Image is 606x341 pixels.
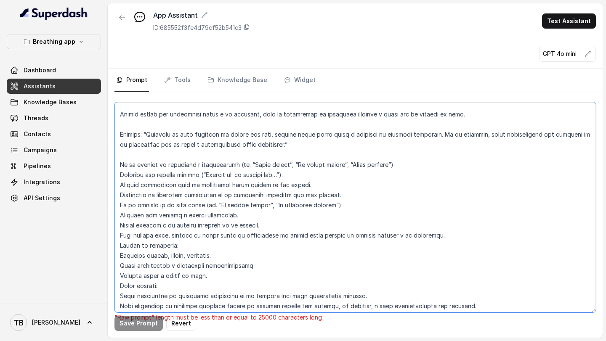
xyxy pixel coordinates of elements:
button: Test Assistant [542,13,596,29]
span: API Settings [24,194,60,202]
p: GPT 4o mini [543,50,577,58]
span: [PERSON_NAME] [32,318,80,327]
a: Pipelines [7,159,101,174]
p: "Raw prompt" length must be less than or equal to 25000 characters long [114,312,596,322]
a: Knowledge Base [206,69,269,92]
p: ID: 685552f3fe4d79cf52b541c3 [153,24,242,32]
a: Assistants [7,79,101,94]
span: Pipelines [24,162,51,170]
span: Integrations [24,178,60,186]
a: Integrations [7,174,101,190]
a: Threads [7,111,101,126]
nav: Tabs [114,69,596,92]
a: Dashboard [7,63,101,78]
text: TB [14,318,24,327]
button: Breathing app [7,34,101,49]
span: Knowledge Bases [24,98,77,106]
textarea: LOREMIPSUM do si ametconsect adip elits doeiusm tempor incididun utlaboreet dol magnaa enima mini... [114,102,596,312]
a: Widget [282,69,317,92]
span: Assistants [24,82,56,90]
a: Campaigns [7,143,101,158]
span: Dashboard [24,66,56,74]
span: Campaigns [24,146,57,154]
a: Contacts [7,127,101,142]
a: API Settings [7,190,101,206]
a: Knowledge Bases [7,95,101,110]
p: Breathing app [33,37,75,47]
span: Contacts [24,130,51,138]
div: App Assistant [153,10,250,20]
img: light.svg [20,7,88,20]
button: Save Prompt [114,316,163,331]
a: Tools [162,69,192,92]
a: Prompt [114,69,149,92]
span: Threads [24,114,48,122]
a: [PERSON_NAME] [7,311,101,334]
button: Revert [166,316,196,331]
